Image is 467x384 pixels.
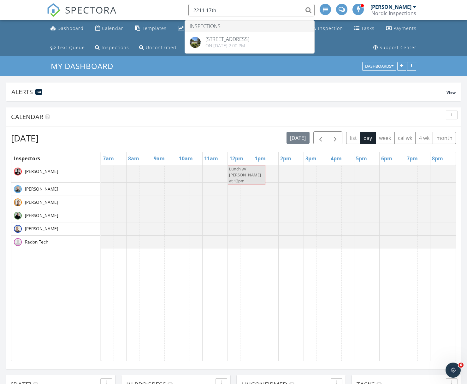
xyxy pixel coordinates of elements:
[380,153,394,163] a: 6pm
[329,153,343,163] a: 4pm
[137,42,179,54] a: Unconfirmed
[14,225,22,233] img: thumbnail_nordic_29a1592.jpg
[37,90,41,94] span: 64
[14,238,22,246] img: default-user-f0147aede5fd5fa78ca7ade42f37bd4542148d508eef1c3d3ea960f66861d68b.jpg
[430,153,445,163] a: 8pm
[188,4,315,16] input: Search everything...
[253,153,267,163] a: 1pm
[304,153,318,163] a: 3pm
[446,90,456,95] span: View
[346,132,360,144] button: list
[24,212,59,219] span: [PERSON_NAME]
[24,168,59,175] span: [PERSON_NAME]
[127,153,141,163] a: 8am
[47,3,61,17] img: The Best Home Inspection Software - Spectora
[133,23,169,34] a: Templates
[185,32,314,53] a: [STREET_ADDRESS] On [DATE] 2:00 pm
[177,153,194,163] a: 10am
[393,25,417,31] div: Payments
[279,153,293,163] a: 2pm
[228,153,245,163] a: 12pm
[203,153,220,163] a: 11am
[190,37,201,48] img: 9546529%2Fcover_photos%2F5Xbsj0SBZvkbJyDRsSqR%2Foriginal.jpg
[57,44,85,50] div: Text Queue
[229,166,261,184] span: Lunch w/ [PERSON_NAME] at 12pm
[14,212,22,220] img: ben_zerr_2021.jpg2.jpg
[65,3,117,16] span: SPECTORA
[152,153,166,163] a: 9am
[48,23,86,34] a: Dashboard
[93,23,126,34] a: Calendar
[360,132,376,144] button: day
[14,185,22,193] img: benappel2.png
[57,25,84,31] div: Dashboard
[361,25,375,31] div: Tasks
[415,132,433,144] button: 4 wk
[433,132,456,144] button: month
[11,112,43,121] span: Calendar
[458,363,464,368] span: 6
[370,4,411,10] div: [PERSON_NAME]
[352,23,377,34] a: Tasks
[51,61,119,71] a: My Dashboard
[298,23,346,34] a: New Inspection
[205,43,249,48] div: On [DATE] 2:00 pm
[362,62,396,71] button: Dashboards
[47,9,117,22] a: SPECTORA
[365,64,393,69] div: Dashboards
[24,186,59,192] span: [PERSON_NAME]
[184,42,217,54] a: Contacts
[146,44,176,50] div: Unconfirmed
[205,37,249,42] div: [STREET_ADDRESS]
[371,42,419,54] a: Support Center
[24,226,59,232] span: [PERSON_NAME]
[328,131,343,144] button: Next day
[405,153,419,163] a: 7pm
[11,88,446,96] div: Alerts
[313,131,328,144] button: Previous day
[287,132,310,144] button: [DATE]
[24,239,50,245] span: Radon Tech
[14,168,22,175] img: nordichomeinsp0002rt.jpg
[142,25,167,31] div: Templates
[354,153,369,163] a: 5pm
[394,132,416,144] button: cal wk
[307,25,343,31] div: New Inspection
[48,42,87,54] a: Text Queue
[371,10,416,16] div: Nordic Inspections
[175,23,205,34] a: Metrics
[14,198,22,206] img: thumbnail_nordic__29a1584.jpg
[101,153,115,163] a: 7am
[102,25,123,31] div: Calendar
[384,23,419,34] a: Payments
[102,44,129,50] div: Inspections
[375,132,395,144] button: week
[185,20,314,32] li: Inspections
[380,44,417,50] div: Support Center
[24,199,59,205] span: [PERSON_NAME]
[11,132,38,144] h2: [DATE]
[14,155,40,162] span: Inspectors
[446,363,461,378] iframe: Intercom live chat
[92,42,132,54] a: Inspections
